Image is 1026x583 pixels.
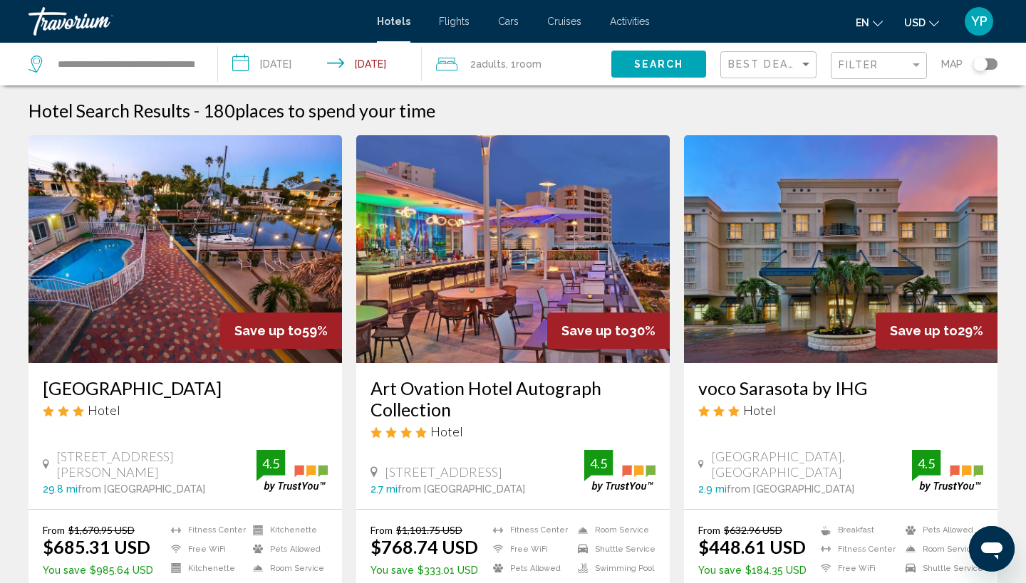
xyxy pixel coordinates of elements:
[164,562,246,574] li: Kitchenette
[571,562,655,574] li: Swimming Pool
[370,564,414,576] span: You save
[234,323,302,338] span: Save up to
[370,564,478,576] p: $333.01 USD
[28,100,190,121] h1: Hotel Search Results
[356,135,670,363] img: Hotel image
[396,524,462,536] del: $1,101.75 USD
[246,524,328,536] li: Kitchenette
[370,424,655,439] div: 4 star Hotel
[43,377,328,399] h3: [GEOGRAPHIC_DATA]
[969,526,1015,572] iframe: Botón para iniciar la ventana de mensajería
[486,524,571,536] li: Fitness Center
[814,562,898,574] li: Free WiFi
[547,16,581,27] a: Cruises
[743,402,776,418] span: Hotel
[377,16,410,27] a: Hotels
[561,323,629,338] span: Save up to
[28,7,363,36] a: Travorium
[256,450,328,492] img: trustyou-badge.svg
[220,312,342,349] div: 59%
[898,524,983,536] li: Pets Allowed
[584,455,613,472] div: 4.5
[890,323,958,338] span: Save up to
[439,16,470,27] a: Flights
[43,524,65,536] span: From
[876,312,997,349] div: 29%
[43,402,328,418] div: 3 star Hotel
[904,17,926,28] span: USD
[430,424,463,439] span: Hotel
[218,43,422,85] button: Check-in date: Sep 9, 2025 Check-out date: Sep 14, 2025
[898,562,983,574] li: Shuttle Service
[728,59,812,71] mat-select: Sort by
[698,402,983,418] div: 3 star Hotel
[56,448,256,480] span: [STREET_ADDRESS][PERSON_NAME]
[516,58,541,70] span: Room
[912,450,983,492] img: trustyou-badge.svg
[971,14,988,28] span: YP
[476,58,506,70] span: Adults
[486,562,571,574] li: Pets Allowed
[698,564,807,576] p: $184.35 USD
[68,524,135,536] del: $1,670.95 USD
[831,51,927,80] button: Filter
[164,524,246,536] li: Fitness Center
[398,483,525,495] span: from [GEOGRAPHIC_DATA]
[246,543,328,555] li: Pets Allowed
[470,54,506,74] span: 2
[43,483,78,495] span: 29.8 mi
[711,448,912,480] span: [GEOGRAPHIC_DATA], [GEOGRAPHIC_DATA]
[194,100,199,121] span: -
[610,16,650,27] a: Activities
[43,536,150,557] ins: $685.31 USD
[256,455,285,472] div: 4.5
[898,543,983,555] li: Room Service
[385,464,502,480] span: [STREET_ADDRESS]
[941,54,963,74] span: Map
[164,543,246,555] li: Free WiFi
[506,54,541,74] span: , 1
[839,59,879,70] span: Filter
[571,524,655,536] li: Room Service
[370,483,398,495] span: 2.7 mi
[203,100,435,121] h2: 180
[698,483,727,495] span: 2.9 mi
[963,58,997,70] button: Toggle map
[370,536,478,557] ins: $768.74 USD
[422,43,611,85] button: Travelers: 2 adults, 0 children
[728,58,803,70] span: Best Deals
[634,59,684,70] span: Search
[235,100,435,121] span: places to spend your time
[960,6,997,36] button: User Menu
[904,12,939,33] button: Change currency
[698,524,720,536] span: From
[584,450,655,492] img: trustyou-badge.svg
[814,524,898,536] li: Breakfast
[78,483,205,495] span: from [GEOGRAPHIC_DATA]
[547,312,670,349] div: 30%
[246,562,328,574] li: Room Service
[88,402,120,418] span: Hotel
[370,524,393,536] span: From
[571,543,655,555] li: Shuttle Service
[698,377,983,399] a: voco Sarasota by IHG
[28,135,342,363] img: Hotel image
[611,51,706,77] button: Search
[856,17,869,28] span: en
[498,16,519,27] a: Cars
[43,564,153,576] p: $985.64 USD
[698,564,742,576] span: You save
[370,377,655,420] a: Art Ovation Hotel Autograph Collection
[684,135,997,363] img: Hotel image
[856,12,883,33] button: Change language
